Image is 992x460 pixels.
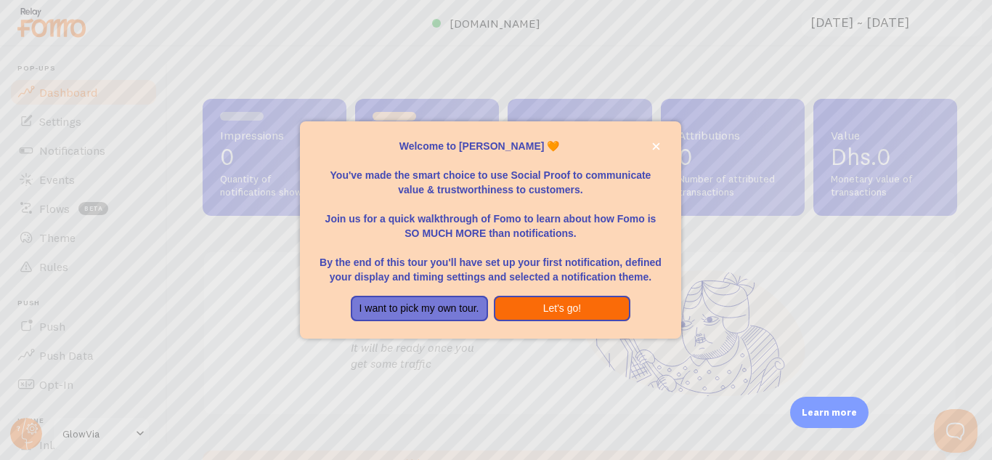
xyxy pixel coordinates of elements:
p: By the end of this tour you'll have set up your first notification, defined your display and timi... [317,241,663,284]
button: Let's go! [494,296,631,322]
p: You've made the smart choice to use Social Proof to communicate value & trustworthiness to custom... [317,153,663,197]
button: I want to pick my own tour. [351,296,488,322]
button: close, [649,139,664,154]
p: Welcome to [PERSON_NAME] 🧡 [317,139,663,153]
p: Learn more [802,405,857,419]
div: Welcome to Fomo, ADEL Tohami 🧡You&amp;#39;ve made the smart choice to use Social Proof to communi... [300,121,680,339]
p: Join us for a quick walkthrough of Fomo to learn about how Fomo is SO MUCH MORE than notifications. [317,197,663,241]
div: Learn more [790,397,869,428]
